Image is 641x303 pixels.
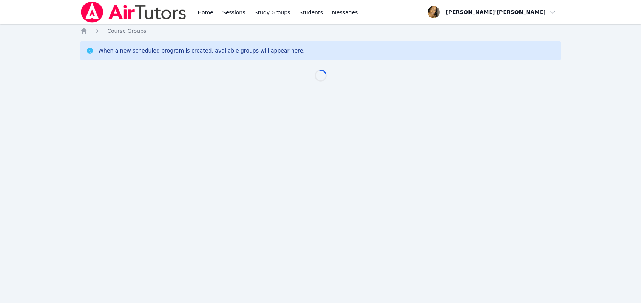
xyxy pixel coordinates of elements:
[107,28,146,34] span: Course Groups
[80,2,187,23] img: Air Tutors
[332,9,358,16] span: Messages
[98,47,305,54] div: When a new scheduled program is created, available groups will appear here.
[107,27,146,35] a: Course Groups
[80,27,561,35] nav: Breadcrumb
